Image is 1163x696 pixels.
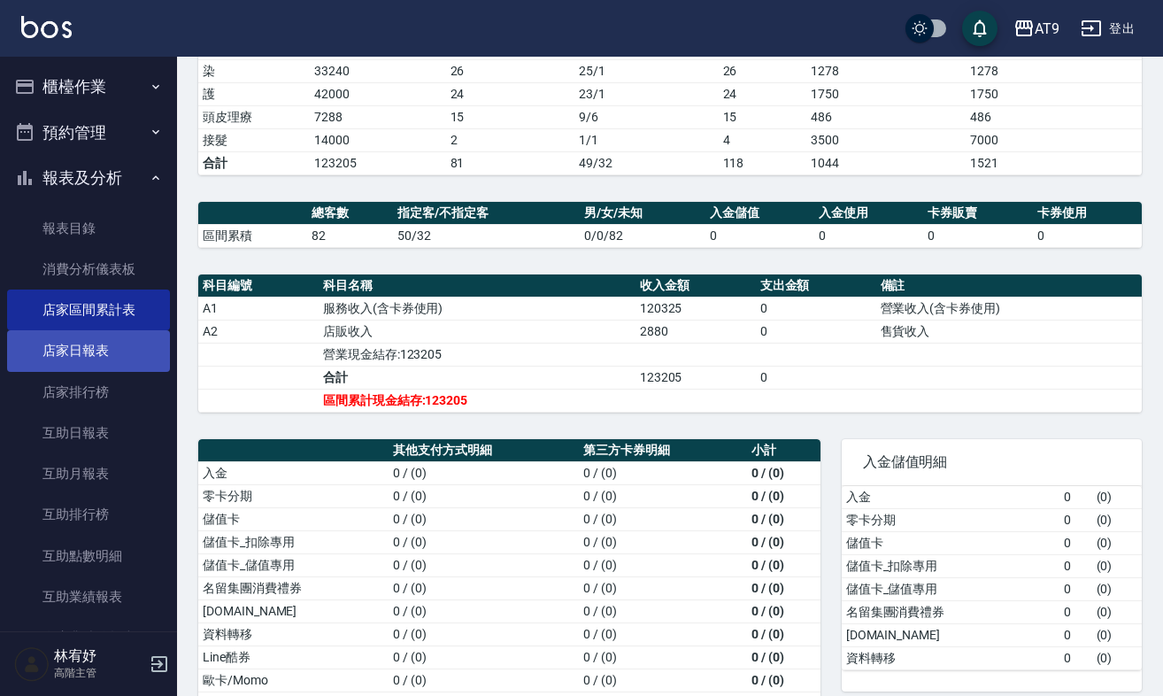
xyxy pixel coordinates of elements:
[198,461,389,484] td: 入金
[14,646,50,682] img: Person
[756,297,876,320] td: 0
[806,128,966,151] td: 3500
[574,105,719,128] td: 9 / 6
[310,82,445,105] td: 42000
[389,623,579,646] td: 0 / (0)
[842,508,1059,531] td: 零卡分期
[7,155,170,201] button: 報表及分析
[389,553,579,576] td: 0 / (0)
[756,275,876,298] th: 支出金額
[446,151,574,174] td: 81
[1092,600,1142,623] td: ( 0 )
[446,59,574,82] td: 26
[1059,531,1091,554] td: 0
[198,484,389,507] td: 零卡分期
[719,128,807,151] td: 4
[389,646,579,669] td: 0 / (0)
[719,82,807,105] td: 24
[319,275,635,298] th: 科目名稱
[446,82,574,105] td: 24
[1092,508,1142,531] td: ( 0 )
[579,439,747,462] th: 第三方卡券明細
[7,576,170,617] a: 互助業績報表
[579,669,747,692] td: 0 / (0)
[719,105,807,128] td: 15
[579,599,747,623] td: 0 / (0)
[319,389,635,412] td: 區間累計現金結存:123205
[389,484,579,507] td: 0 / (0)
[1035,18,1059,40] div: AT9
[54,665,144,681] p: 高階主管
[842,554,1059,577] td: 儲值卡_扣除專用
[574,59,719,82] td: 25 / 1
[198,669,389,692] td: 歐卡/Momo
[966,59,1142,82] td: 1278
[574,82,719,105] td: 23 / 1
[7,290,170,330] a: 店家區間累計表
[842,486,1142,670] table: a dense table
[574,128,719,151] td: 1 / 1
[747,530,820,553] td: 0 / (0)
[579,530,747,553] td: 0 / (0)
[7,64,170,110] button: 櫃檯作業
[307,202,393,225] th: 總客數
[198,128,310,151] td: 接髮
[198,202,1142,248] table: a dense table
[319,320,635,343] td: 店販收入
[1092,623,1142,646] td: ( 0 )
[876,297,1142,320] td: 營業收入(含卡券使用)
[389,599,579,623] td: 0 / (0)
[198,623,389,646] td: 資料轉移
[747,669,820,692] td: 0 / (0)
[54,647,144,665] h5: 林宥妤
[966,82,1142,105] td: 1750
[21,16,72,38] img: Logo
[198,82,310,105] td: 護
[198,553,389,576] td: 儲值卡_儲值專用
[705,224,814,247] td: 0
[574,151,719,174] td: 49/32
[747,553,820,576] td: 0 / (0)
[1092,554,1142,577] td: ( 0 )
[747,576,820,599] td: 0 / (0)
[814,224,923,247] td: 0
[876,275,1142,298] th: 備註
[198,59,310,82] td: 染
[806,59,966,82] td: 1278
[198,576,389,599] td: 名留集團消費禮券
[923,224,1032,247] td: 0
[7,208,170,249] a: 報表目錄
[1092,531,1142,554] td: ( 0 )
[863,453,1121,471] span: 入金儲值明細
[635,297,756,320] td: 120325
[747,623,820,646] td: 0 / (0)
[389,439,579,462] th: 其他支付方式明細
[719,59,807,82] td: 26
[842,623,1059,646] td: [DOMAIN_NAME]
[923,202,1032,225] th: 卡券販賣
[307,224,393,247] td: 82
[579,576,747,599] td: 0 / (0)
[756,366,876,389] td: 0
[198,105,310,128] td: 頭皮理療
[747,507,820,530] td: 0 / (0)
[389,507,579,530] td: 0 / (0)
[389,576,579,599] td: 0 / (0)
[7,372,170,413] a: 店家排行榜
[198,599,389,623] td: [DOMAIN_NAME]
[1092,577,1142,600] td: ( 0 )
[446,105,574,128] td: 15
[719,151,807,174] td: 118
[389,530,579,553] td: 0 / (0)
[747,646,820,669] td: 0 / (0)
[966,151,1142,174] td: 1521
[580,224,705,247] td: 0/0/82
[842,577,1059,600] td: 儲值卡_儲值專用
[966,105,1142,128] td: 486
[1059,623,1091,646] td: 0
[756,320,876,343] td: 0
[319,343,635,366] td: 營業現金結存:123205
[446,128,574,151] td: 2
[310,59,445,82] td: 33240
[7,249,170,290] a: 消費分析儀表板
